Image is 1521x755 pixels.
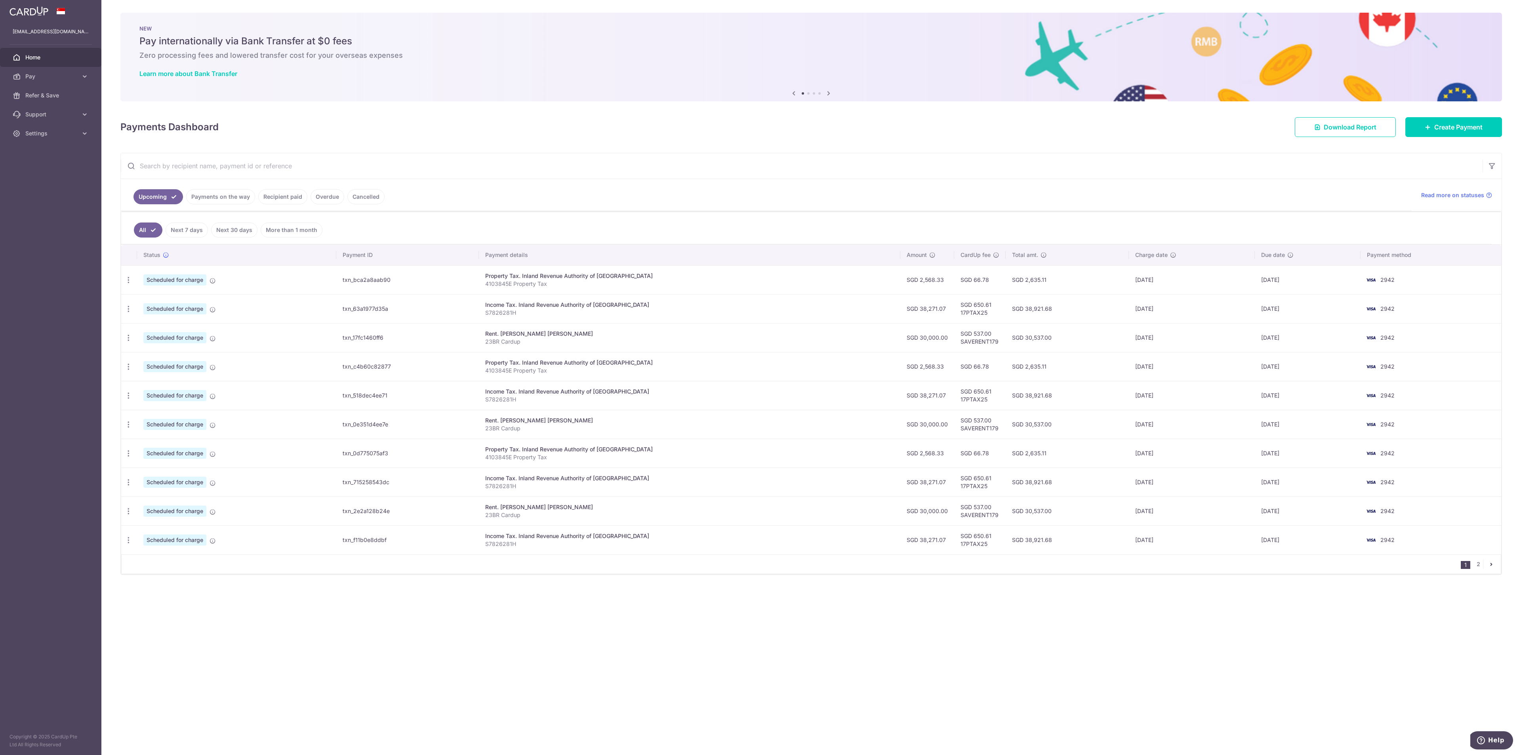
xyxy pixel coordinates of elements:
[900,468,954,496] td: SGD 38,271.07
[954,294,1006,323] td: SGD 650.61 17PTAX25
[485,540,894,548] p: S7826281H
[485,359,894,367] div: Property Tax. Inland Revenue Authority of [GEOGRAPHIC_DATA]
[961,251,991,259] span: CardUp fee
[1006,468,1129,496] td: SGD 38,921.68
[900,294,954,323] td: SGD 38,271.07
[1363,275,1379,285] img: Bank Card
[479,245,900,265] th: Payment details
[1380,450,1395,456] span: 2942
[261,223,322,238] a: More than 1 month
[13,28,89,36] p: [EMAIL_ADDRESS][DOMAIN_NAME]
[485,424,894,432] p: 23BR Cardup
[139,25,1483,32] p: NEW
[1255,496,1361,525] td: [DATE]
[954,352,1006,381] td: SGD 66.78
[25,53,78,61] span: Home
[1324,122,1376,132] span: Download Report
[1363,449,1379,458] img: Bank Card
[336,525,479,554] td: txn_f11b0e8ddbf
[1380,392,1395,399] span: 2942
[1434,122,1483,132] span: Create Payment
[134,223,162,238] a: All
[1363,362,1379,371] img: Bank Card
[336,245,479,265] th: Payment ID
[1421,191,1484,199] span: Read more on statuses
[1006,352,1129,381] td: SGD 2,635.11
[1380,536,1395,543] span: 2942
[1380,276,1395,283] span: 2942
[1255,439,1361,468] td: [DATE]
[336,265,479,294] td: txn_bca2a8aab90
[954,323,1006,352] td: SGD 537.00 SAVERENT179
[25,129,78,137] span: Settings
[1380,508,1395,514] span: 2942
[900,265,954,294] td: SGD 2,568.33
[954,468,1006,496] td: SGD 650.61 17PTAX25
[139,51,1483,60] h6: Zero processing fees and lowered transfer cost for your overseas expenses
[336,323,479,352] td: txn_17fc1460ff6
[139,35,1483,48] h5: Pay internationally via Bank Transfer at $0 fees
[336,496,479,525] td: txn_2e2a128b24e
[143,390,206,401] span: Scheduled for charge
[347,189,385,204] a: Cancelled
[143,506,206,517] span: Scheduled for charge
[1421,191,1492,199] a: Read more on statuses
[900,410,954,439] td: SGD 30,000.00
[143,477,206,488] span: Scheduled for charge
[1129,410,1255,439] td: [DATE]
[143,419,206,430] span: Scheduled for charge
[954,439,1006,468] td: SGD 66.78
[1006,410,1129,439] td: SGD 30,537.00
[485,445,894,453] div: Property Tax. Inland Revenue Authority of [GEOGRAPHIC_DATA]
[336,294,479,323] td: txn_63a1977d35a
[1363,420,1379,429] img: Bank Card
[1006,323,1129,352] td: SGD 30,537.00
[1255,468,1361,496] td: [DATE]
[1295,117,1396,137] a: Download Report
[485,474,894,482] div: Income Tax. Inland Revenue Authority of [GEOGRAPHIC_DATA]
[336,352,479,381] td: txn_c4b60c82877
[25,72,78,80] span: Pay
[954,496,1006,525] td: SGD 537.00 SAVERENT179
[143,448,206,459] span: Scheduled for charge
[1461,555,1501,574] nav: pager
[186,189,255,204] a: Payments on the way
[1255,381,1361,410] td: [DATE]
[1006,294,1129,323] td: SGD 38,921.68
[1006,525,1129,554] td: SGD 38,921.68
[907,251,927,259] span: Amount
[1006,496,1129,525] td: SGD 30,537.00
[485,416,894,424] div: Rent. [PERSON_NAME] [PERSON_NAME]
[485,280,894,288] p: 4103845E Property Tax
[1006,439,1129,468] td: SGD 2,635.11
[485,330,894,338] div: Rent. [PERSON_NAME] [PERSON_NAME]
[1363,535,1379,545] img: Bank Card
[1473,559,1483,569] a: 2
[1363,333,1379,342] img: Bank Card
[1363,477,1379,487] img: Bank Card
[120,13,1502,101] img: Bank transfer banner
[1405,117,1502,137] a: Create Payment
[1255,294,1361,323] td: [DATE]
[143,251,160,259] span: Status
[954,265,1006,294] td: SGD 66.78
[900,352,954,381] td: SGD 2,568.33
[143,303,206,314] span: Scheduled for charge
[139,70,237,78] a: Learn more about Bank Transfer
[485,272,894,280] div: Property Tax. Inland Revenue Authority of [GEOGRAPHIC_DATA]
[25,91,78,99] span: Refer & Save
[336,410,479,439] td: txn_0e351d4ee7e
[900,381,954,410] td: SGD 38,271.07
[1129,468,1255,496] td: [DATE]
[336,468,479,496] td: txn_715258543dc
[1380,363,1395,370] span: 2942
[143,534,206,546] span: Scheduled for charge
[120,120,219,134] h4: Payments Dashboard
[485,309,894,317] p: S7826281H
[143,274,206,285] span: Scheduled for charge
[954,525,1006,554] td: SGD 650.61 17PTAX25
[485,367,894,375] p: 4103845E Property Tax
[485,511,894,519] p: 23BR Cardup
[1129,381,1255,410] td: [DATE]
